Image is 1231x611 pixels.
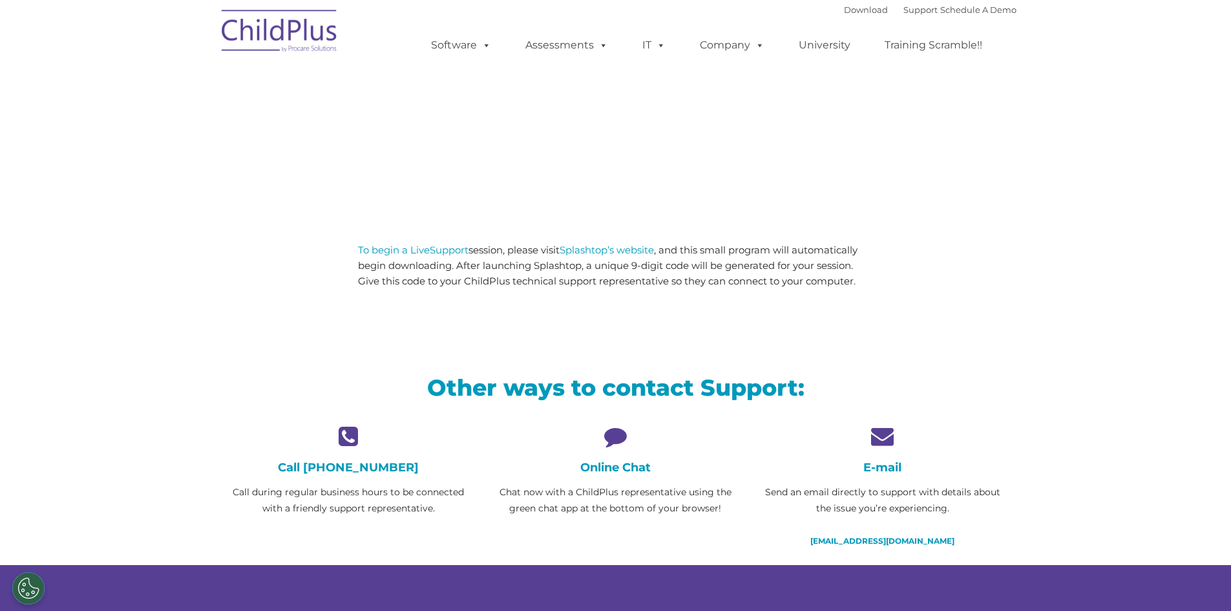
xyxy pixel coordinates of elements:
a: To begin a LiveSupport [358,244,468,256]
span: LiveSupport with SplashTop [225,93,708,133]
a: Company [687,32,777,58]
a: Assessments [512,32,621,58]
a: Connect with Support [552,312,679,343]
p: Chat now with a ChildPlus representative using the green chat app at the bottom of your browser! [492,484,739,517]
a: Training Scramble!! [872,32,995,58]
a: Splashtop’s website [560,244,654,256]
font: | [844,5,1016,15]
a: [EMAIL_ADDRESS][DOMAIN_NAME] [810,536,954,546]
h2: Other ways to contact Support: [225,373,1007,402]
h4: Call [PHONE_NUMBER] [225,460,472,475]
p: Call during regular business hours to be connected with a friendly support representative. [225,484,472,517]
p: session, please visit , and this small program will automatically begin downloading. After launch... [358,242,873,289]
a: Support [903,5,938,15]
iframe: Chat Widget [1166,549,1231,611]
a: Software [418,32,504,58]
a: Download [844,5,888,15]
h4: Online Chat [492,460,739,475]
a: Schedule A Demo [940,5,1016,15]
h4: E-mail [759,460,1006,475]
a: IT [629,32,679,58]
p: Send an email directly to support with details about the issue you’re experiencing. [759,484,1006,517]
h3: When you have problems, we have answers. [358,204,873,220]
button: Cookies Settings [12,572,45,605]
img: ChildPlus by Procare Solutions [215,1,344,65]
a: University [786,32,863,58]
